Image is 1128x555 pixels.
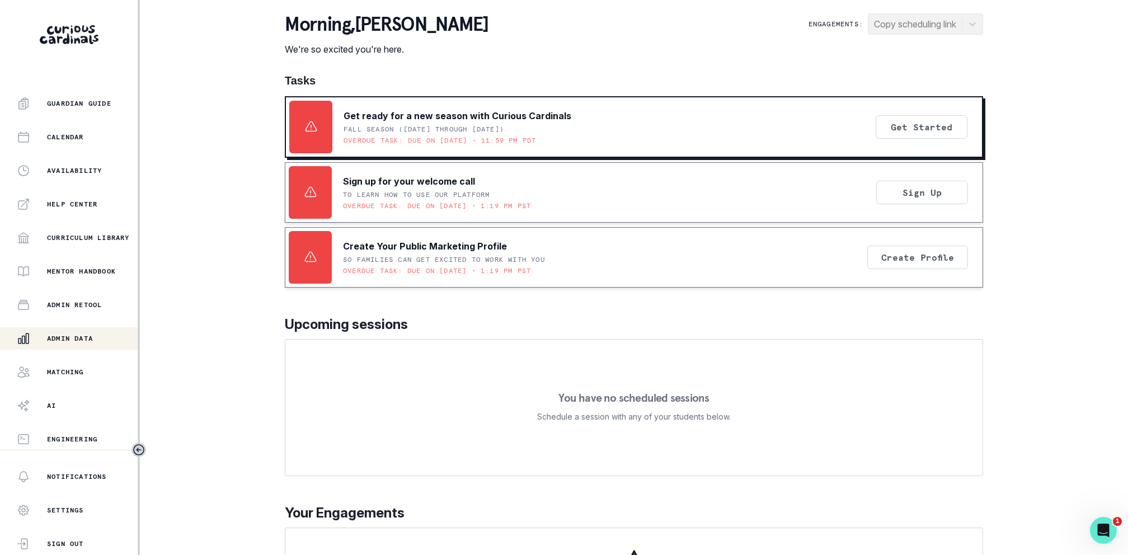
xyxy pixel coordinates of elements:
[47,334,93,343] p: Admin Data
[343,239,507,253] p: Create Your Public Marketing Profile
[47,300,102,309] p: Admin Retool
[1113,517,1122,526] span: 1
[47,368,84,377] p: Matching
[1090,517,1117,544] iframe: Intercom live chat
[343,266,531,275] p: Overdue task: Due on [DATE] • 1:19 PM PST
[344,125,504,134] p: Fall Season ([DATE] through [DATE])
[47,133,84,142] p: Calendar
[343,190,490,199] p: To learn how to use our platform
[344,109,571,123] p: Get ready for a new season with Curious Cardinals
[47,472,107,481] p: Notifications
[343,201,531,210] p: Overdue task: Due on [DATE] • 1:19 PM PST
[558,392,709,403] p: You have no scheduled sessions
[285,74,983,87] h1: Tasks
[47,233,130,242] p: Curriculum Library
[344,136,536,145] p: Overdue task: Due on [DATE] • 11:59 PM PDT
[131,443,146,457] button: Toggle sidebar
[876,181,968,204] button: Sign Up
[47,166,102,175] p: Availability
[285,314,983,335] p: Upcoming sessions
[809,20,863,29] p: Engagements:
[47,435,97,444] p: Engineering
[876,115,967,139] button: Get Started
[285,13,488,36] p: morning , [PERSON_NAME]
[343,255,545,264] p: SO FAMILIES CAN GET EXCITED TO WORK WITH YOU
[285,503,983,523] p: Your Engagements
[285,43,488,56] p: We're so excited you're here.
[47,401,56,410] p: AI
[40,25,98,44] img: Curious Cardinals Logo
[867,246,968,269] button: Create Profile
[47,200,97,209] p: Help Center
[537,410,731,424] p: Schedule a session with any of your students below.
[47,267,116,276] p: Mentor Handbook
[47,99,111,108] p: Guardian Guide
[47,539,84,548] p: Sign Out
[47,506,84,515] p: Settings
[343,175,475,188] p: Sign up for your welcome call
